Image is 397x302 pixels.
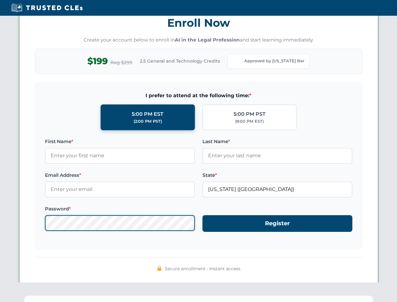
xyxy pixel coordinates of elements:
strong: AI in the Legal Profession [175,37,240,43]
label: Last Name [202,138,352,145]
img: Trusted CLEs [9,3,85,13]
input: Enter your email [45,182,195,197]
label: State [202,171,352,179]
img: 🔒 [157,266,162,271]
label: Email Address [45,171,195,179]
span: 2.5 General and Technology Credits [140,58,220,64]
div: 5:00 PM EST [132,110,163,118]
button: Register [202,215,352,232]
label: Password [45,205,195,213]
div: (8:00 PM EST) [235,118,264,125]
div: 5:00 PM PST [234,110,266,118]
input: Enter your last name [202,148,352,164]
span: Reg $299 [110,59,132,66]
input: Enter your first name [45,148,195,164]
span: $199 [87,54,108,68]
input: Florida (FL) [202,182,352,197]
label: First Name [45,138,195,145]
h3: Enroll Now [35,13,362,33]
div: (2:00 PM PST) [134,118,162,125]
p: Create your account below to enroll in and start learning immediately. [35,36,362,44]
span: Secure enrollment • Instant access [165,265,240,272]
span: Approved by [US_STATE] Bar [244,58,304,64]
img: Florida Bar [233,57,242,66]
span: I prefer to attend at the following time: [45,92,352,100]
